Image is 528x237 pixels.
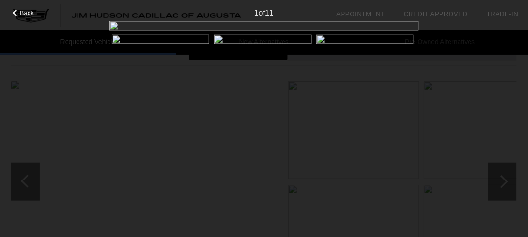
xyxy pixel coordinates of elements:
[265,9,274,17] span: 11
[316,34,414,45] img: image.gen
[214,34,312,45] img: image.gen
[20,9,34,17] span: Back
[112,34,209,45] img: image.gen
[404,10,468,18] a: Credit Approved
[254,9,259,17] span: 1
[487,10,518,18] a: Trade-In
[109,21,419,32] img: image.gen
[336,10,385,18] a: Appointment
